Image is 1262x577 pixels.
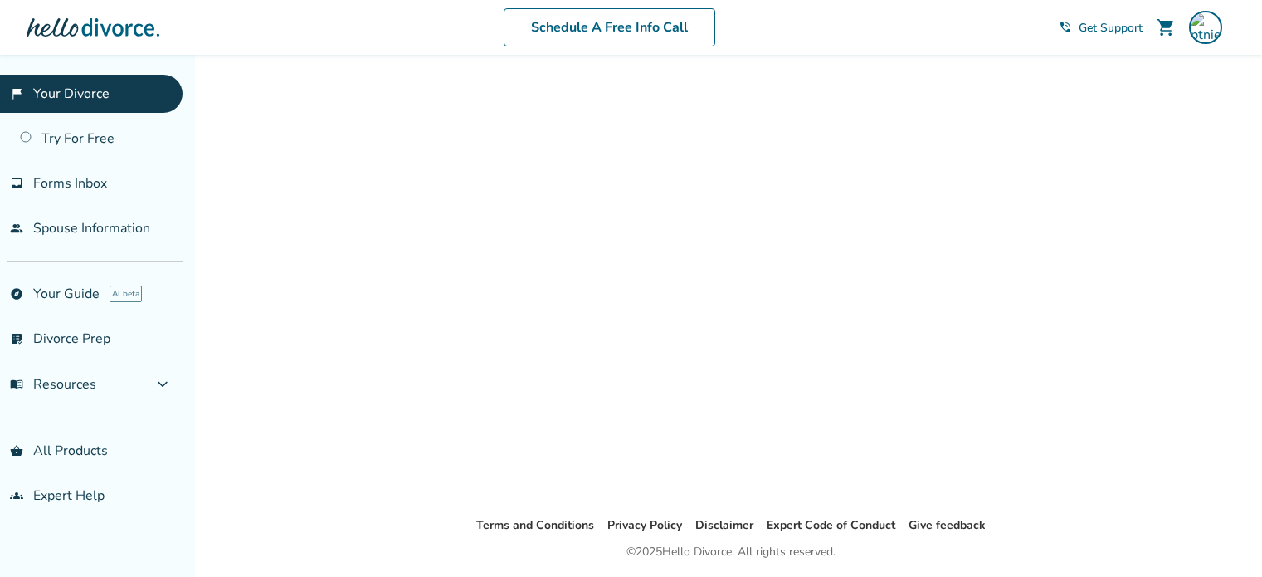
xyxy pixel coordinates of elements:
[10,222,23,235] span: people
[1059,20,1143,36] a: phone_in_talkGet Support
[1059,21,1072,34] span: phone_in_talk
[110,286,142,302] span: AI beta
[1189,11,1222,44] img: ptnieberding@gmail.com
[10,332,23,345] span: list_alt_check
[1079,20,1143,36] span: Get Support
[909,516,986,535] li: Give feedback
[10,287,23,301] span: explore
[10,87,23,100] span: flag_2
[607,517,682,533] a: Privacy Policy
[10,444,23,457] span: shopping_basket
[10,177,23,190] span: inbox
[153,374,173,394] span: expand_more
[695,516,753,535] li: Disclaimer
[767,517,895,533] a: Expert Code of Conduct
[10,378,23,391] span: menu_book
[504,8,715,46] a: Schedule A Free Info Call
[10,489,23,502] span: groups
[1156,17,1176,37] span: shopping_cart
[626,542,836,562] div: © 2025 Hello Divorce. All rights reserved.
[476,517,594,533] a: Terms and Conditions
[33,174,107,193] span: Forms Inbox
[10,375,96,394] span: Resources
